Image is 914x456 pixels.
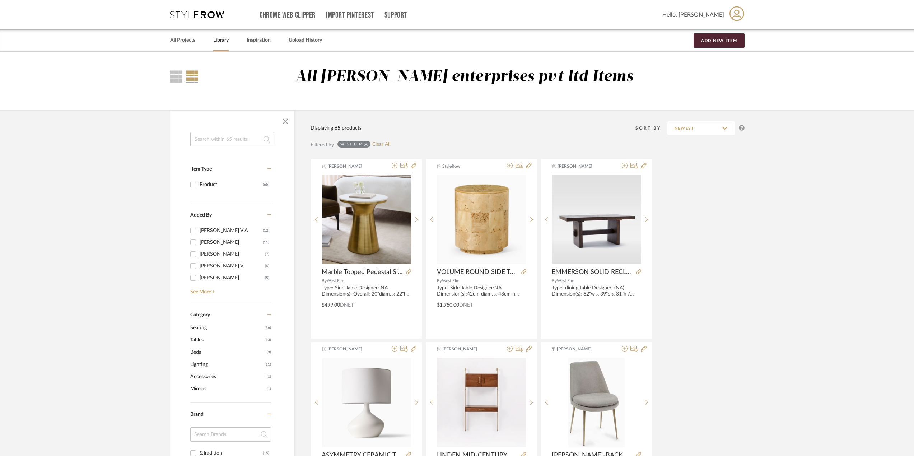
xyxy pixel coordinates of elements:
span: DNET [459,303,473,308]
div: Type: dining table Designer: (NA) Dimension(s): 62"w x 39"d x 31"h / 72"w x 39"d x 31"h / 87"w x ... [552,285,641,297]
span: [PERSON_NAME] [327,163,373,169]
a: All Projects [170,36,195,45]
span: (36) [265,322,271,334]
span: [PERSON_NAME] [327,346,373,352]
div: (6) [265,260,269,272]
a: Inspiration [247,36,271,45]
div: [PERSON_NAME] V A [200,225,263,236]
span: EMMERSON SOLID RECLAIMED WOOD RECTANGLE DINING TABLE [552,268,633,276]
a: Chrome Web Clipper [260,12,316,18]
img: FINLEY LOW-BACK UPHOLSTERED DINING CHAIR [568,358,625,447]
div: Filtered by [311,141,334,149]
div: [PERSON_NAME] V [200,260,265,272]
img: VOLUME ROUND SIDE TABLE (42CM) - BURL [437,175,526,264]
a: Library [213,36,229,45]
span: Marble Topped Pedestal Side Table (20") [322,268,403,276]
div: Displaying 65 products [311,124,362,132]
img: Marble Topped Pedestal Side Table (20") [322,175,411,264]
span: West Elm [327,279,344,283]
a: Clear All [372,141,390,148]
div: (7) [265,248,269,260]
div: West Elm [340,142,363,146]
span: [PERSON_NAME] [442,346,488,352]
span: By [322,279,327,283]
div: (12) [263,225,269,236]
div: (65) [263,179,269,190]
div: Sort By [635,125,667,132]
div: All [PERSON_NAME] enterprises pvt ltd Items [295,68,633,86]
span: $499.00 [322,303,340,308]
span: West Elm [442,279,460,283]
span: Beds [190,346,265,358]
div: (11) [263,237,269,248]
a: Support [384,12,407,18]
span: Lighting [190,358,263,371]
div: Type: Side Table Designer: NA Dimension(s): Overall: 20"diam. x 22"h. Base: 13.5"diam. Marble thi... [322,285,411,297]
span: (1) [267,383,271,395]
img: EMMERSON SOLID RECLAIMED WOOD RECTANGLE DINING TABLE [552,175,641,264]
button: Add New Item [694,33,745,48]
button: Close [278,114,293,129]
span: VOLUME ROUND SIDE TABLE (42CM) - [PERSON_NAME] [437,268,518,276]
span: Mirrors [190,383,265,395]
span: (13) [265,334,271,346]
div: (5) [265,272,269,284]
a: Upload History [289,36,322,45]
img: LINDEN MID-CENTURY WALL DESK [437,358,526,447]
span: Category [190,312,210,318]
span: (3) [267,346,271,358]
span: By [437,279,442,283]
div: Type: Side Table Designer:NA Dimension(s):42cm diam. x 48cm h Material/Finishes:[PERSON_NAME] ven... [437,285,526,297]
span: Hello, [PERSON_NAME] [662,10,724,19]
span: [PERSON_NAME] [557,346,602,352]
div: [PERSON_NAME] [200,248,265,260]
span: (1) [267,371,271,382]
a: Import Pinterest [326,12,374,18]
span: Item Type [190,167,212,172]
span: StyleRow [442,163,488,169]
div: [PERSON_NAME] [200,272,265,284]
span: (11) [265,359,271,370]
span: Brand [190,412,204,417]
img: ASYMMETRY CERAMIC TABLE LAMP (19") [322,358,411,447]
input: Search within 65 results [190,132,274,146]
span: Tables [190,334,263,346]
div: [PERSON_NAME] [200,237,263,248]
span: By [552,279,557,283]
a: See More + [188,284,271,295]
span: West Elm [557,279,574,283]
span: DNET [340,303,354,308]
div: Product [200,179,263,190]
input: Search Brands [190,427,271,442]
span: $1,750.00 [437,303,459,308]
span: Seating [190,322,263,334]
span: [PERSON_NAME] [558,163,603,169]
span: Added By [190,213,212,218]
span: Accessories [190,371,265,383]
